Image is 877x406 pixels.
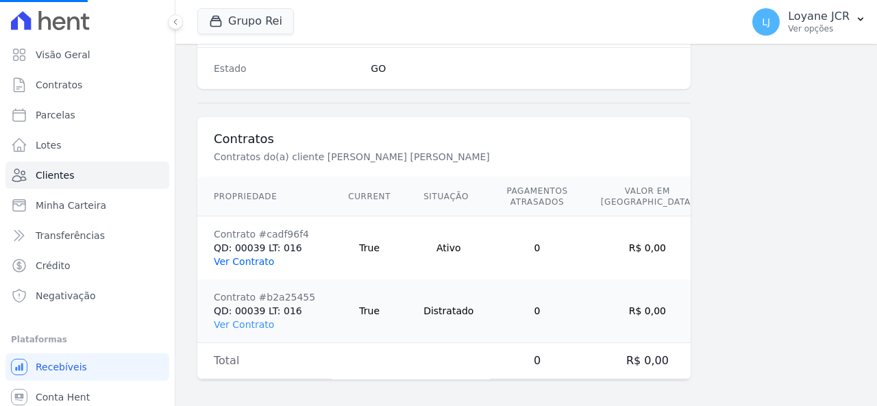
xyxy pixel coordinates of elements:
td: Ativo [407,216,490,280]
span: Clientes [36,168,74,182]
span: Crédito [36,259,71,272]
td: True [332,216,407,280]
p: Ver opções [788,23,850,34]
td: R$ 0,00 [584,343,711,379]
span: LJ [762,17,770,27]
span: Negativação [36,289,96,303]
td: 0 [490,279,584,343]
th: Propriedade [197,177,332,216]
a: Recebíveis [5,353,169,381]
button: LJ Loyane JCR Ver opções [741,3,877,41]
td: QD: 00039 LT: 016 [197,279,332,343]
p: Loyane JCR [788,10,850,23]
a: Parcelas [5,101,169,129]
div: Contrato #cadf96f4 [214,227,315,241]
dd: GO [371,62,674,75]
td: R$ 0,00 [584,279,711,343]
td: True [332,279,407,343]
a: Contratos [5,71,169,99]
h3: Contratos [214,131,674,147]
a: Minha Carteira [5,192,169,219]
td: Distratado [407,279,490,343]
span: Transferências [36,229,105,242]
a: Crédito [5,252,169,279]
a: Negativação [5,282,169,309]
a: Lotes [5,131,169,159]
a: Ver Contrato [214,256,274,267]
span: Parcelas [36,108,75,122]
td: R$ 0,00 [584,216,711,280]
td: 0 [490,343,584,379]
a: Transferências [5,222,169,249]
div: Plataformas [11,331,164,348]
button: Grupo Rei [197,8,294,34]
a: Clientes [5,162,169,189]
dt: Estado [214,62,360,75]
span: Conta Hent [36,390,90,404]
span: Minha Carteira [36,199,106,212]
p: Contratos do(a) cliente [PERSON_NAME] [PERSON_NAME] [214,150,674,164]
th: Current [332,177,407,216]
a: Visão Geral [5,41,169,68]
th: Pagamentos Atrasados [490,177,584,216]
td: QD: 00039 LT: 016 [197,216,332,280]
th: Valor em [GEOGRAPHIC_DATA] [584,177,711,216]
span: Lotes [36,138,62,152]
div: Contrato #b2a25455 [214,290,315,304]
th: Situação [407,177,490,216]
td: Total [197,343,332,379]
span: Contratos [36,78,82,92]
td: 0 [490,216,584,280]
span: Visão Geral [36,48,90,62]
span: Recebíveis [36,360,87,374]
a: Ver Contrato [214,319,274,330]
